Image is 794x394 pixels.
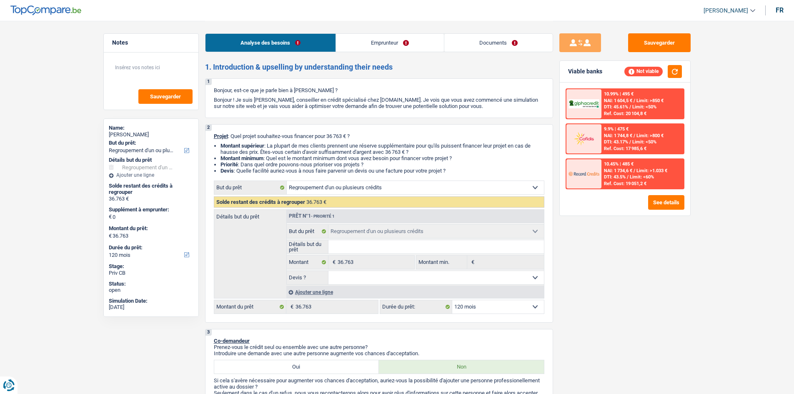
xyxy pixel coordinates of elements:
img: Record Credits [569,166,599,181]
li: : Quel est le montant minimum dont vous avez besoin pour financer votre projet ? [220,155,544,161]
span: Limit: >850 € [636,98,664,103]
li: : Dans quel ordre pouvons-nous prioriser vos projets ? [220,161,544,168]
span: € [286,300,296,314]
p: Bonjour ! Je suis [PERSON_NAME], conseiller en crédit spécialisé chez [DOMAIN_NAME]. Je vois que ... [214,97,544,109]
div: 3 [205,329,212,336]
div: Ref. Cost: 17 985,6 € [604,146,646,151]
span: € [109,233,112,239]
div: [PERSON_NAME] [109,131,193,138]
strong: Montant minimum [220,155,263,161]
span: [PERSON_NAME] [704,7,748,14]
div: 10.99% | 495 € [604,91,634,97]
label: Montant du prêt: [109,225,192,232]
span: € [328,256,338,269]
div: Stage: [109,263,193,270]
span: Limit: <60% [630,174,654,180]
div: Simulation Date: [109,298,193,304]
span: € [467,256,476,269]
div: Ajouter une ligne [109,172,193,178]
span: Limit: <50% [632,104,656,110]
img: TopCompare Logo [10,5,81,15]
span: € [109,213,112,220]
span: Limit: >1.033 € [636,168,667,173]
label: But du prêt: [109,140,192,146]
a: Emprunteur [336,34,444,52]
div: fr [776,6,784,14]
div: Priv CB [109,270,193,276]
p: Introduire une demande avec une autre personne augmente vos chances d'acceptation. [214,350,544,356]
div: 36.763 € [109,196,193,202]
button: Sauvegarder [628,33,691,52]
span: DTI: 43.5% [604,174,626,180]
div: [DATE] [109,304,193,311]
span: Limit: >800 € [636,133,664,138]
label: Durée du prêt: [109,244,192,251]
div: Viable banks [568,68,602,75]
span: NAI: 1 744,8 € [604,133,632,138]
img: Cofidis [569,131,599,146]
div: 9.9% | 475 € [604,126,629,132]
h5: Notes [112,39,190,46]
span: / [627,174,629,180]
div: Status: [109,281,193,287]
span: / [634,168,635,173]
div: Prêt n°1 [287,213,337,219]
label: Montant du prêt [214,300,286,314]
label: But du prêt [214,181,287,194]
li: : Quelle facilité auriez-vous à nous faire parvenir un devis ou une facture pour votre projet ? [220,168,544,174]
label: Oui [214,360,379,374]
div: Ref. Cost: 19 051,2 € [604,181,646,186]
h2: 1. Introduction & upselling by understanding their needs [205,63,553,72]
a: [PERSON_NAME] [697,4,755,18]
button: See details [648,195,684,210]
strong: Priorité [220,161,238,168]
span: Devis [220,168,234,174]
label: Durée du prêt: [380,300,452,314]
p: : Quel projet souhaitez-vous financer pour 36 763 € ? [214,133,544,139]
span: Projet [214,133,228,139]
span: NAI: 1 734,6 € [604,168,632,173]
label: Détails but du prêt [214,210,286,219]
span: / [634,98,635,103]
li: : La plupart de mes clients prennent une réserve supplémentaire pour qu'ils puissent financer leu... [220,143,544,155]
div: Name: [109,125,193,131]
label: Devis ? [287,271,329,284]
span: / [629,104,631,110]
p: Bonjour, est-ce que je parle bien à [PERSON_NAME] ? [214,87,544,93]
a: Documents [444,34,553,52]
span: Sauvegarder [150,94,181,99]
div: 1 [205,79,212,85]
label: Montant min. [416,256,467,269]
span: / [629,139,631,145]
div: Détails but du prêt [109,157,193,163]
div: 10.45% | 485 € [604,161,634,167]
a: Analyse des besoins [205,34,336,52]
span: DTI: 43.17% [604,139,628,145]
div: Solde restant des crédits à regrouper [109,183,193,196]
div: Ajouter une ligne [286,286,544,298]
div: Not viable [624,67,663,76]
span: - Priorité 1 [311,214,335,218]
span: Limit: <50% [632,139,656,145]
label: Supplément à emprunter: [109,206,192,213]
label: Détails but du prêt [287,240,329,253]
span: Co-demandeur [214,338,250,344]
strong: Montant supérieur [220,143,264,149]
span: DTI: 45.61% [604,104,628,110]
button: Sauvegarder [138,89,193,104]
span: / [634,133,635,138]
span: NAI: 1 604,5 € [604,98,632,103]
span: 36.763 € [306,199,326,205]
label: Non [379,360,544,374]
span: Solde restant des crédits à regrouper [216,199,305,205]
label: Montant [287,256,329,269]
label: But du prêt [287,225,329,238]
div: open [109,287,193,294]
div: 2 [205,125,212,131]
p: Si cela s'avère nécessaire pour augmenter vos chances d'acceptation, auriez-vous la possibilité d... [214,377,544,390]
img: AlphaCredit [569,99,599,109]
p: Prenez-vous le crédit seul ou ensemble avec une autre personne? [214,344,544,350]
div: Ref. Cost: 20 104,8 € [604,111,646,116]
